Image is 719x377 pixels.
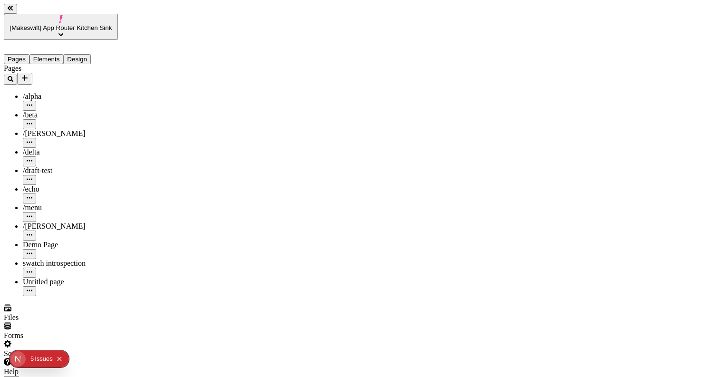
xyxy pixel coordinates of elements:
div: /[PERSON_NAME] [23,222,118,231]
button: Design [63,54,91,64]
span: [Makeswift] App Router Kitchen Sink [10,24,112,31]
div: Settings [4,349,118,358]
div: Untitled page [23,278,118,286]
button: Elements [29,54,64,64]
div: /echo [23,185,118,193]
div: /delta [23,148,118,156]
div: swatch introspection [23,259,118,268]
div: Help [4,367,118,376]
div: Pages [4,64,118,73]
div: /alpha [23,92,118,101]
div: /beta [23,111,118,119]
div: /menu [23,203,118,212]
div: Forms [4,331,118,340]
div: Demo Page [23,241,118,249]
div: /[PERSON_NAME] [23,129,118,138]
button: [Makeswift] App Router Kitchen Sink [4,14,118,40]
button: Add new [17,73,32,85]
div: /draft-test [23,166,118,175]
button: Pages [4,54,29,64]
div: Files [4,313,118,322]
